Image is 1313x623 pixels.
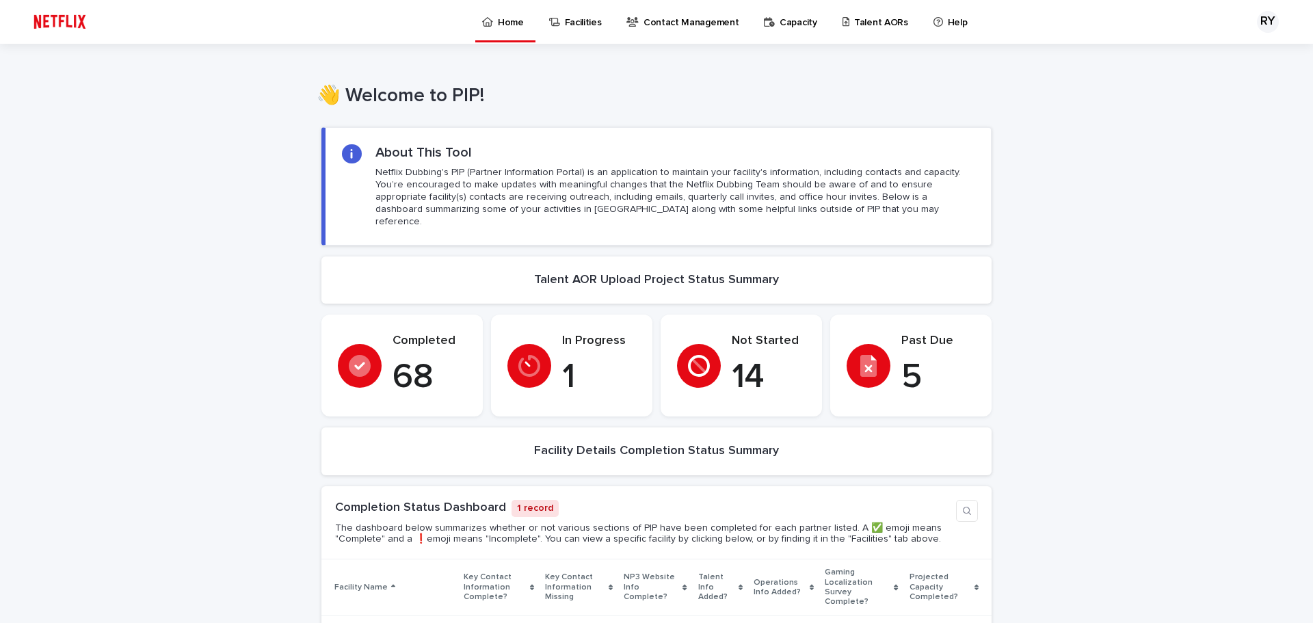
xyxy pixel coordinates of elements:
p: Not Started [732,334,806,349]
p: 1 [562,357,636,398]
p: Completed [393,334,466,349]
p: The dashboard below summarizes whether or not various sections of PIP have been completed for eac... [335,522,951,546]
p: 14 [732,357,806,398]
img: ifQbXi3ZQGMSEF7WDB7W [27,8,92,36]
p: Projected Capacity Completed? [910,570,971,605]
p: Talent Info Added? [698,570,735,605]
h2: Facility Details Completion Status Summary [534,444,779,459]
p: 1 record [512,500,559,517]
h2: Talent AOR Upload Project Status Summary [534,273,779,288]
h2: About This Tool [375,144,472,161]
p: NP3 Website Info Complete? [624,570,679,605]
p: Key Contact Information Missing [545,570,605,605]
p: Key Contact Information Complete? [464,570,526,605]
p: Past Due [901,334,975,349]
p: 68 [393,357,466,398]
p: In Progress [562,334,636,349]
div: RY [1257,11,1279,33]
a: Completion Status Dashboard [335,501,506,514]
p: Gaming Localization Survey Complete? [825,565,890,610]
p: 5 [901,357,975,398]
p: Netflix Dubbing's PIP (Partner Information Portal) is an application to maintain your facility's ... [375,166,974,228]
p: Facility Name [334,580,388,595]
p: Operations Info Added? [754,575,806,600]
h1: 👋 Welcome to PIP! [317,85,987,108]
